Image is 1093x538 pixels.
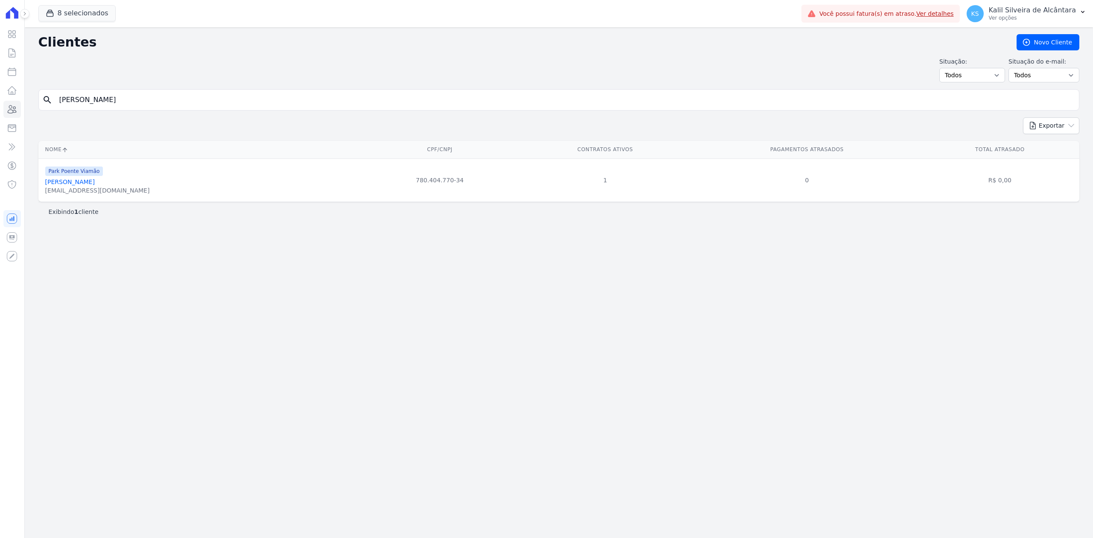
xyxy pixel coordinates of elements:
[971,11,979,17] span: KS
[49,208,99,216] p: Exibindo cliente
[517,158,693,202] td: 1
[38,141,363,158] th: Nome
[74,208,79,215] b: 1
[939,57,1005,66] label: Situação:
[693,141,921,158] th: Pagamentos Atrasados
[819,9,954,18] span: Você possui fatura(s) em atraso.
[45,186,150,195] div: [EMAIL_ADDRESS][DOMAIN_NAME]
[960,2,1093,26] button: KS Kalil Silveira de Alcântara Ver opções
[921,158,1079,202] td: R$ 0,00
[989,15,1076,21] p: Ver opções
[1017,34,1079,50] a: Novo Cliente
[38,5,116,21] button: 8 selecionados
[45,178,95,185] a: [PERSON_NAME]
[42,95,53,105] i: search
[517,141,693,158] th: Contratos Ativos
[1008,57,1079,66] label: Situação do e-mail:
[362,158,517,202] td: 780.404.770-34
[54,91,1075,108] input: Buscar por nome, CPF ou e-mail
[362,141,517,158] th: CPF/CNPJ
[693,158,921,202] td: 0
[989,6,1076,15] p: Kalil Silveira de Alcântara
[921,141,1079,158] th: Total Atrasado
[38,35,1003,50] h2: Clientes
[45,167,103,176] span: Park Poente Viamão
[1023,117,1079,134] button: Exportar
[916,10,954,17] a: Ver detalhes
